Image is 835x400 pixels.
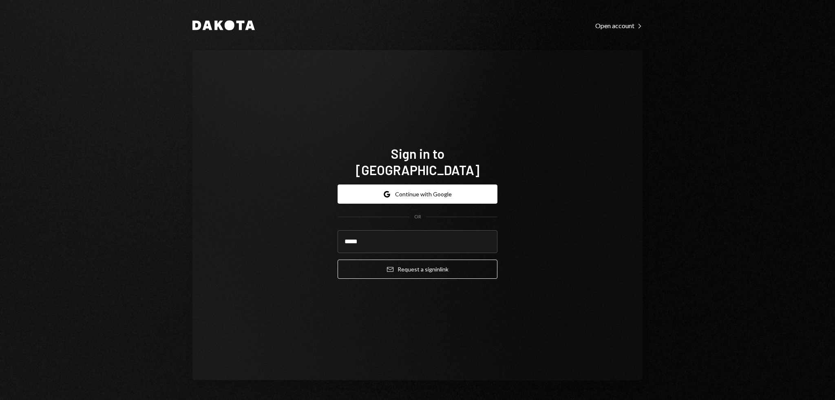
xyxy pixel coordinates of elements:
div: Open account [595,22,643,30]
button: Continue with Google [338,184,497,204]
h1: Sign in to [GEOGRAPHIC_DATA] [338,145,497,178]
a: Open account [595,21,643,30]
div: OR [414,213,421,220]
button: Request a signinlink [338,260,497,279]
